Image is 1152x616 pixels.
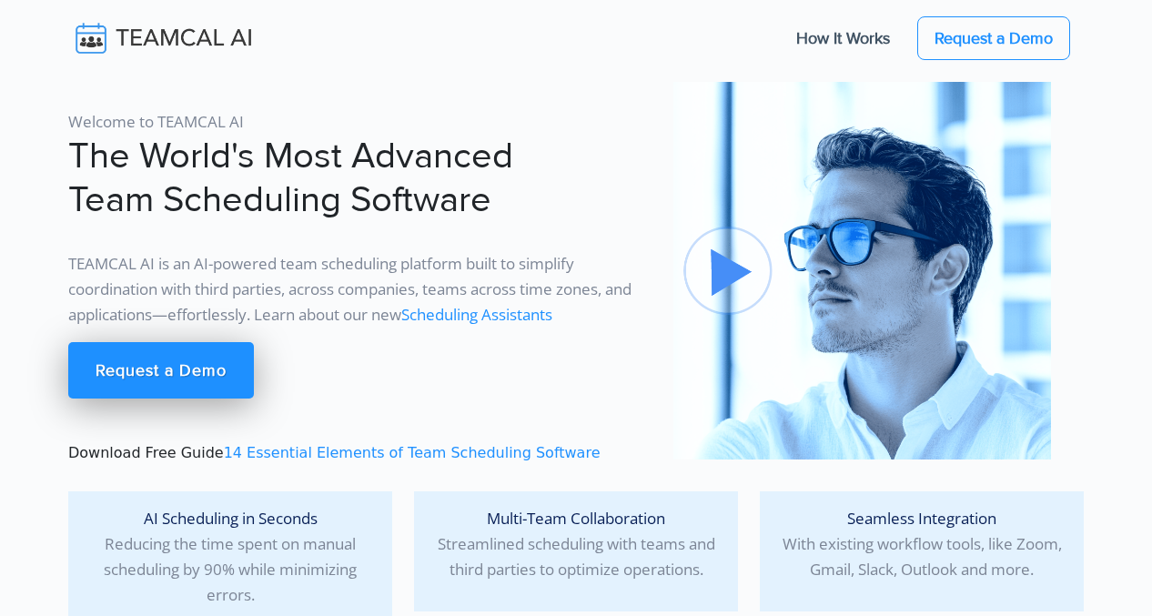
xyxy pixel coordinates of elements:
[224,444,601,461] a: 14 Essential Elements of Team Scheduling Software
[68,251,652,328] p: TEAMCAL AI is an AI-powered team scheduling platform built to simplify coordination with third pa...
[68,109,652,135] p: Welcome to TEAMCAL AI
[68,135,652,222] h1: The World's Most Advanced Team Scheduling Software
[144,508,318,529] span: AI Scheduling in Seconds
[401,304,552,325] a: Scheduling Assistants
[487,508,665,529] span: Multi-Team Collaboration
[847,508,996,529] span: Seamless Integration
[917,16,1070,60] a: Request a Demo
[83,506,378,608] p: Reducing the time spent on manual scheduling by 90% while minimizing errors.
[429,506,723,582] p: Streamlined scheduling with teams and third parties to optimize operations.
[68,342,254,399] a: Request a Demo
[57,82,662,464] div: Download Free Guide
[673,82,1051,459] img: pic
[774,506,1069,582] p: With existing workflow tools, like Zoom, Gmail, Slack, Outlook and more.
[778,19,908,57] a: How It Works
